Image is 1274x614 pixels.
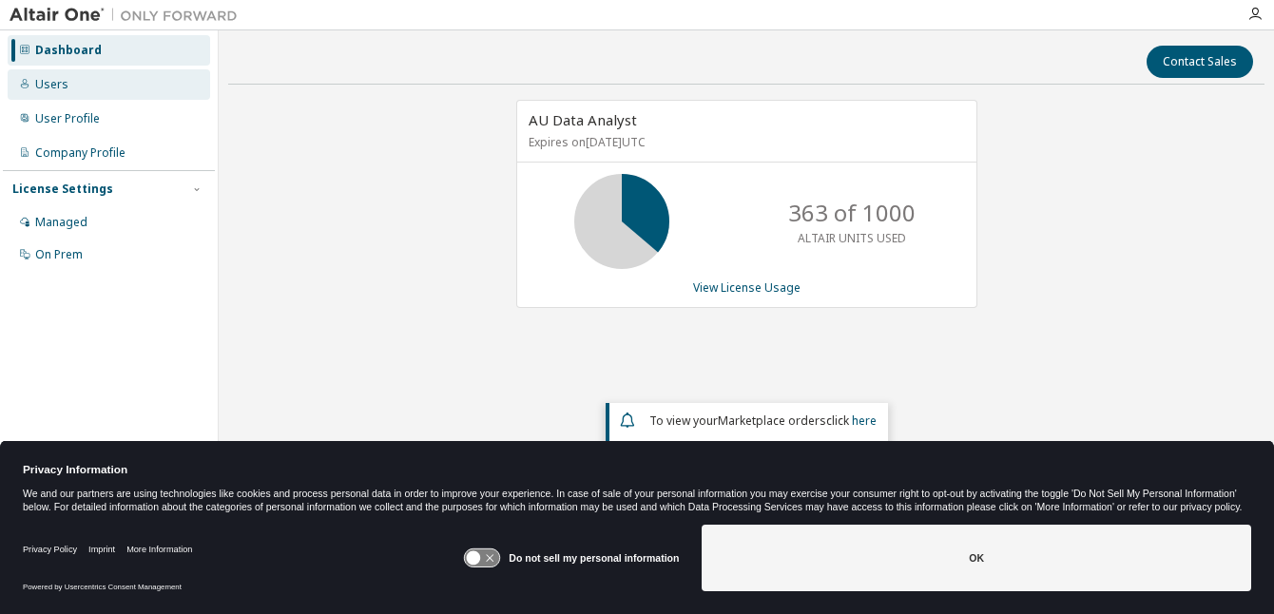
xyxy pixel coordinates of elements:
[35,145,125,161] div: Company Profile
[35,215,87,230] div: Managed
[649,413,877,429] span: To view your click
[718,413,826,429] em: Marketplace orders
[852,413,877,429] a: here
[35,77,68,92] div: Users
[12,182,113,197] div: License Settings
[35,247,83,262] div: On Prem
[35,111,100,126] div: User Profile
[693,279,801,296] a: View License Usage
[798,230,906,246] p: ALTAIR UNITS USED
[788,197,916,229] p: 363 of 1000
[1147,46,1253,78] button: Contact Sales
[529,134,960,150] p: Expires on [DATE] UTC
[35,43,102,58] div: Dashboard
[529,110,637,129] span: AU Data Analyst
[10,6,247,25] img: Altair One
